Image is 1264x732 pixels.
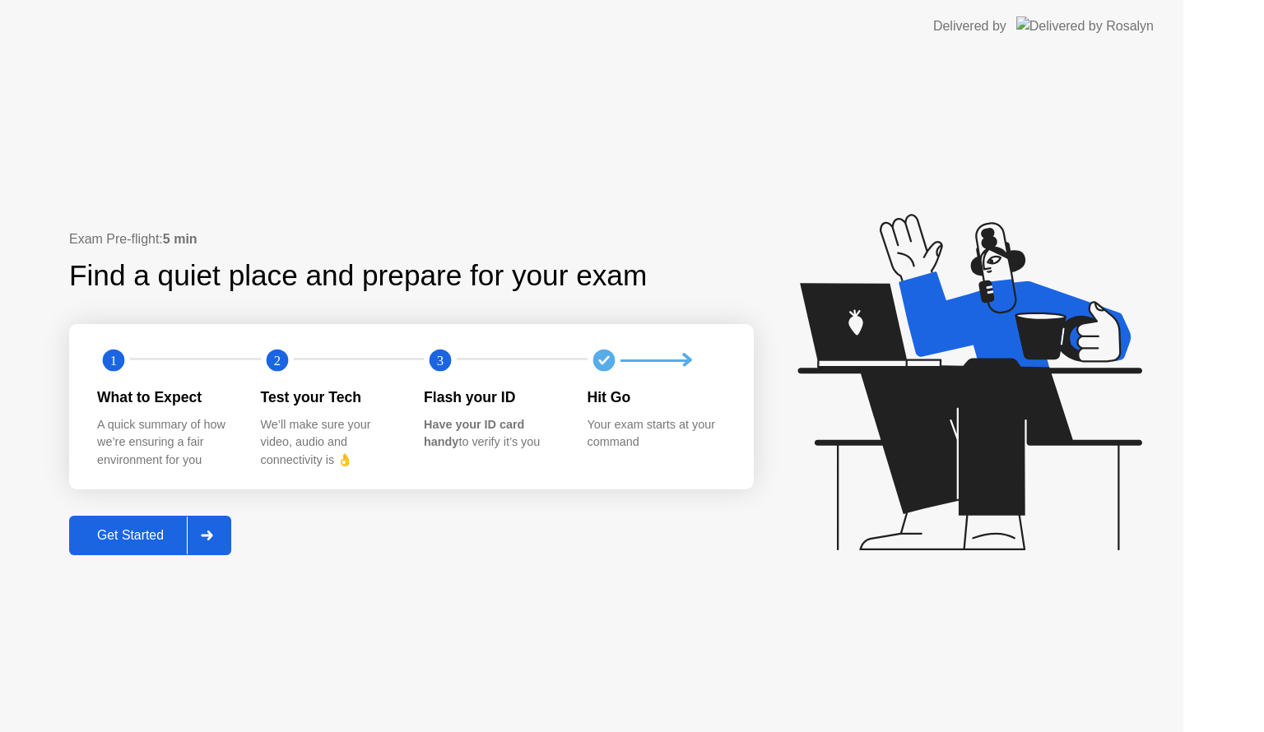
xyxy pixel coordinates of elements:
[1016,16,1154,35] img: Delivered by Rosalyn
[424,416,561,452] div: to verify it’s you
[69,229,754,249] div: Exam Pre-flight:
[97,416,235,470] div: A quick summary of how we’re ensuring a fair environment for you
[933,16,1006,36] div: Delivered by
[74,528,187,543] div: Get Started
[424,418,524,449] b: Have your ID card handy
[424,387,561,408] div: Flash your ID
[261,416,398,470] div: We’ll make sure your video, audio and connectivity is 👌
[110,353,117,368] text: 1
[69,516,231,555] button: Get Started
[588,416,725,452] div: Your exam starts at your command
[588,387,725,408] div: Hit Go
[437,353,444,368] text: 3
[69,254,649,298] div: Find a quiet place and prepare for your exam
[97,387,235,408] div: What to Expect
[163,232,197,246] b: 5 min
[261,387,398,408] div: Test your Tech
[273,353,280,368] text: 2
